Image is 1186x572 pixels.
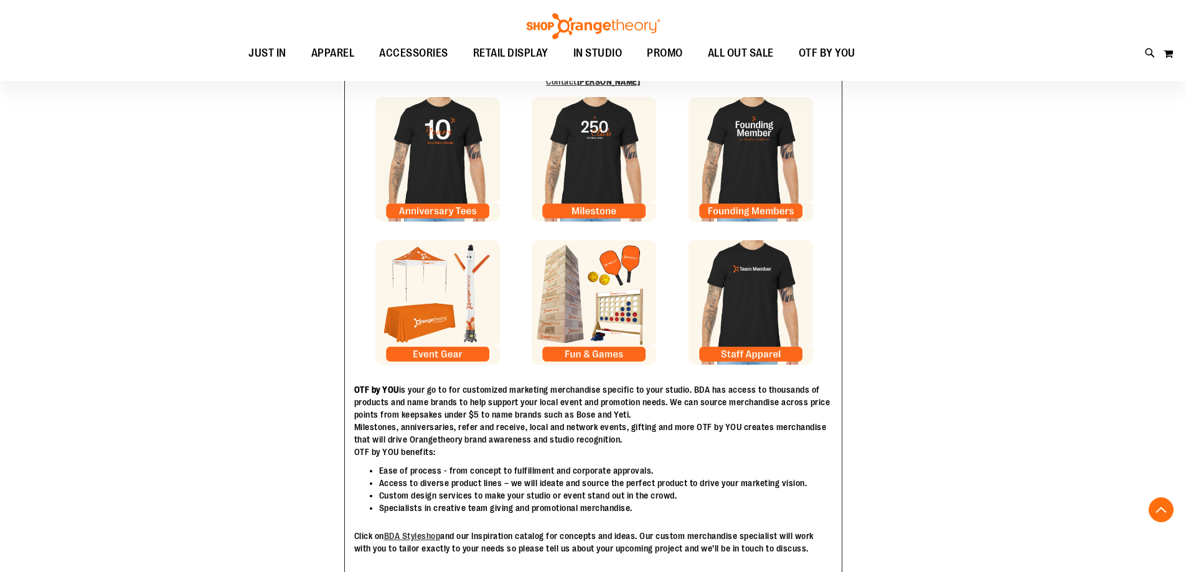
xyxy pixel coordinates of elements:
span: ALL OUT SALE [708,39,774,67]
li: Custom design services to make your studio or event stand out in the crowd. [379,489,832,502]
b: [PERSON_NAME] [577,77,641,87]
img: Founding Member Tile [689,240,813,365]
span: APPAREL [311,39,355,67]
span: IN STUDIO [573,39,623,67]
span: OTF BY YOU [799,39,855,67]
a: BDA Styleshop [384,531,441,541]
li: Ease of process - from concept to fulfillment and corporate approvals. [379,464,832,477]
span: RETAIL DISPLAY [473,39,548,67]
img: Milestone Tile [532,97,656,222]
li: Specialists in creative team giving and promotional merchandise. [379,502,832,514]
span: ACCESSORIES [379,39,448,67]
p: is your go to for customized marketing merchandise specific to your studio. BDA has access to tho... [354,383,832,458]
img: Anniversary Tile [375,97,500,222]
span: PROMO [647,39,683,67]
span: JUST IN [248,39,286,67]
li: Access to diverse product lines – we will ideate and source the perfect product to drive your mar... [379,477,832,489]
button: Back To Top [1149,497,1174,522]
img: Shop Orangetheory [525,13,662,39]
p: Click on and our Inspiration catalog for concepts and ideas. Our custom merchandise specialist wi... [354,530,832,555]
img: Anniversary Tile [375,240,500,365]
img: Founding Member Tile [689,97,813,222]
strong: OTF by YOU [354,385,399,395]
img: Milestone Tile [532,240,656,365]
a: Contact[PERSON_NAME] [546,77,640,87]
